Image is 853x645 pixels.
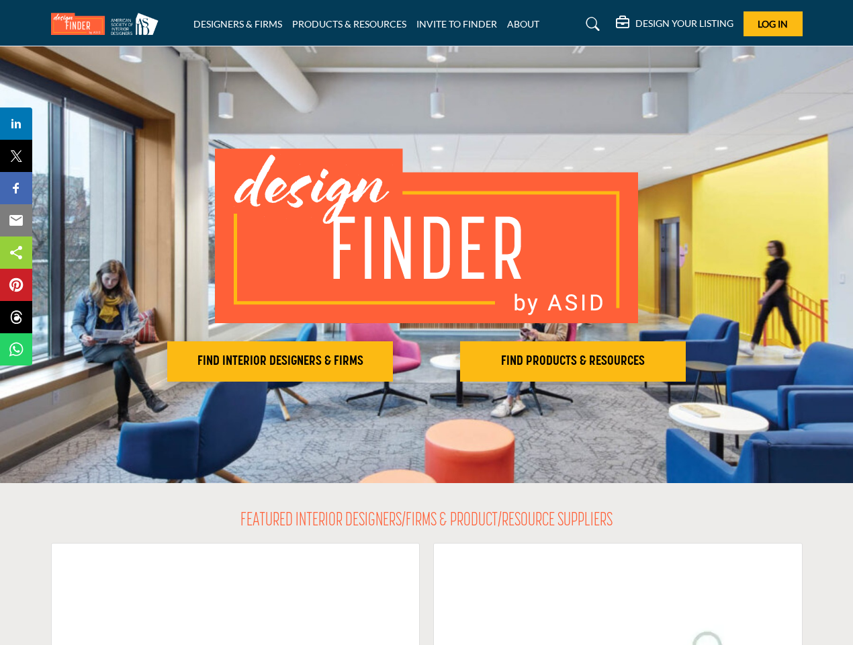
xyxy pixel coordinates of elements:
[758,18,788,30] span: Log In
[573,13,609,35] a: Search
[460,341,686,382] button: FIND PRODUCTS & RESOURCES
[744,11,803,36] button: Log In
[292,18,406,30] a: PRODUCTS & RESOURCES
[171,353,389,370] h2: FIND INTERIOR DESIGNERS & FIRMS
[240,510,613,533] h2: FEATURED INTERIOR DESIGNERS/FIRMS & PRODUCT/RESOURCE SUPPLIERS
[635,17,733,30] h5: DESIGN YOUR LISTING
[507,18,539,30] a: ABOUT
[215,148,638,323] img: image
[167,341,393,382] button: FIND INTERIOR DESIGNERS & FIRMS
[464,353,682,370] h2: FIND PRODUCTS & RESOURCES
[51,13,165,35] img: Site Logo
[416,18,497,30] a: INVITE TO FINDER
[616,16,733,32] div: DESIGN YOUR LISTING
[193,18,282,30] a: DESIGNERS & FIRMS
